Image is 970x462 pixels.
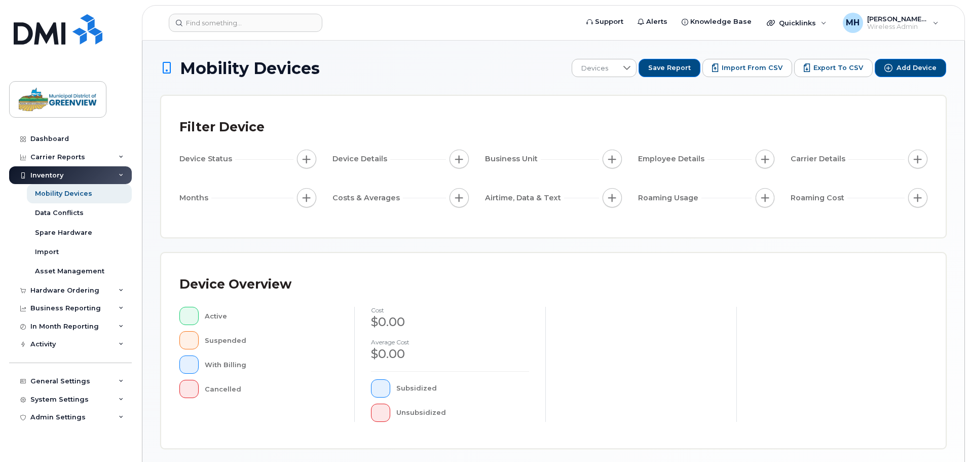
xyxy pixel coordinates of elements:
[813,63,863,73] span: Export to CSV
[205,307,339,325] div: Active
[791,193,847,203] span: Roaming Cost
[205,331,339,349] div: Suspended
[180,59,320,77] span: Mobility Devices
[179,271,291,298] div: Device Overview
[332,193,403,203] span: Costs & Averages
[639,59,700,77] button: Save Report
[205,356,339,374] div: With Billing
[371,313,529,331] div: $0.00
[485,154,541,164] span: Business Unit
[794,59,873,77] button: Export to CSV
[722,63,782,73] span: Import from CSV
[897,63,937,73] span: Add Device
[371,345,529,363] div: $0.00
[572,59,617,78] span: Devices
[396,379,530,398] div: Subsidized
[791,154,848,164] span: Carrier Details
[702,59,792,77] button: Import from CSV
[179,193,211,203] span: Months
[396,404,530,422] div: Unsubsidized
[875,59,946,77] button: Add Device
[638,193,701,203] span: Roaming Usage
[179,154,235,164] span: Device Status
[205,380,339,398] div: Cancelled
[371,307,529,313] h4: cost
[371,339,529,345] h4: Average cost
[648,63,691,73] span: Save Report
[179,114,265,140] div: Filter Device
[485,193,564,203] span: Airtime, Data & Text
[638,154,707,164] span: Employee Details
[332,154,390,164] span: Device Details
